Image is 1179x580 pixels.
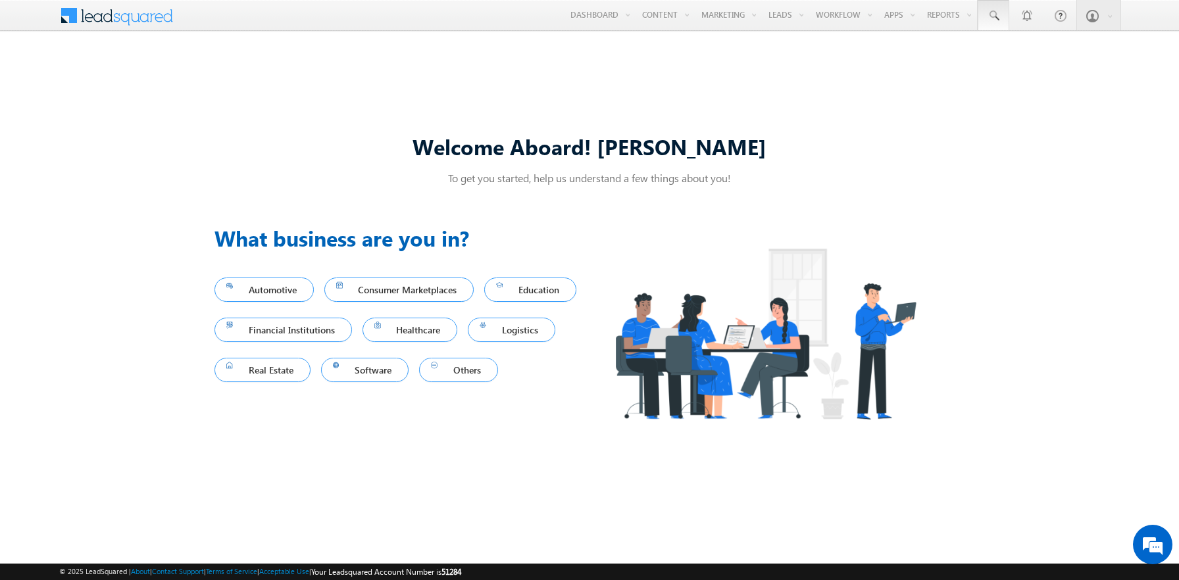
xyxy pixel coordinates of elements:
[152,567,204,575] a: Contact Support
[214,171,965,185] p: To get you started, help us understand a few things about you!
[206,567,257,575] a: Terms of Service
[480,321,543,339] span: Logistics
[226,361,299,379] span: Real Estate
[59,566,461,578] span: © 2025 LeadSquared | | | | |
[226,321,340,339] span: Financial Institutions
[431,361,486,379] span: Others
[333,361,397,379] span: Software
[336,281,463,299] span: Consumer Marketplaces
[496,281,564,299] span: Education
[589,222,941,445] img: Industry.png
[214,132,965,160] div: Welcome Aboard! [PERSON_NAME]
[214,222,589,254] h3: What business are you in?
[374,321,446,339] span: Healthcare
[131,567,150,575] a: About
[441,567,461,577] span: 51284
[259,567,309,575] a: Acceptable Use
[226,281,302,299] span: Automotive
[311,567,461,577] span: Your Leadsquared Account Number is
